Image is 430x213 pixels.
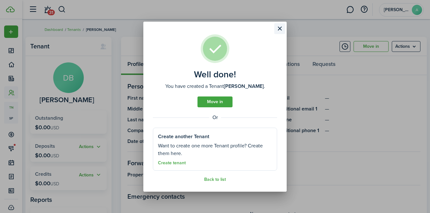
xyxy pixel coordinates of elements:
well-done-title: Well done! [194,69,236,80]
well-done-description: You have created a Tenant . [165,82,265,90]
b: [PERSON_NAME] [224,82,264,90]
well-done-section-title: Create another Tenant [158,133,209,140]
a: Back to list [204,177,226,182]
well-done-section-description: Want to create one more Tenant profile? Create them here. [158,142,272,157]
well-done-separator: Or [153,114,277,121]
a: Create tenant [158,160,186,166]
button: Close modal [274,23,285,34]
a: Move in [197,96,233,107]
